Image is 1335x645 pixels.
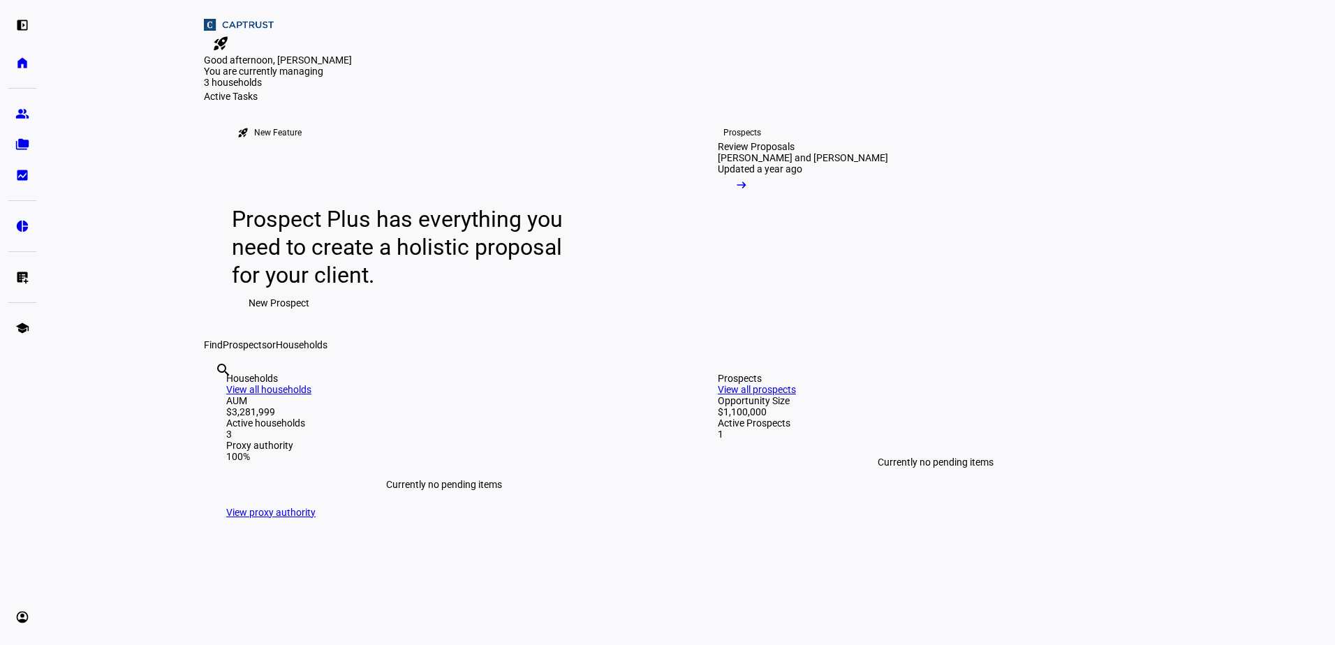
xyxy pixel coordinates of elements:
a: folder_copy [8,131,36,158]
span: New Prospect [249,289,309,317]
eth-mat-symbol: bid_landscape [15,168,29,182]
div: Good afternoon, [PERSON_NAME] [204,54,1176,66]
a: View all households [226,384,311,395]
div: Households [226,373,662,384]
eth-mat-symbol: home [15,56,29,70]
mat-icon: arrow_right_alt [735,178,748,192]
div: Prospect Plus has everything you need to create a holistic proposal for your client. [232,205,576,289]
button: New Prospect [232,289,326,317]
a: bid_landscape [8,161,36,189]
div: AUM [226,395,662,406]
div: Updated a year ago [718,163,802,175]
span: You are currently managing [204,66,323,77]
div: Currently no pending items [718,440,1153,484]
div: Prospects [723,127,761,138]
a: home [8,49,36,77]
div: Active Tasks [204,91,1176,102]
div: 3 [226,429,662,440]
a: pie_chart [8,212,36,240]
div: 100% [226,451,662,462]
div: $1,100,000 [718,406,1153,417]
eth-mat-symbol: list_alt_add [15,270,29,284]
eth-mat-symbol: account_circle [15,610,29,624]
eth-mat-symbol: group [15,107,29,121]
input: Enter name of prospect or household [215,380,218,397]
div: 1 [718,429,1153,440]
eth-mat-symbol: folder_copy [15,138,29,151]
div: Proxy authority [226,440,662,451]
div: [PERSON_NAME] and [PERSON_NAME] [718,152,888,163]
div: New Feature [254,127,302,138]
span: Prospects [223,339,267,350]
div: Active Prospects [718,417,1153,429]
a: View proxy authority [226,507,316,518]
div: 3 households [204,77,344,91]
mat-icon: search [215,362,232,378]
div: Opportunity Size [718,395,1153,406]
div: $3,281,999 [226,406,662,417]
eth-mat-symbol: school [15,321,29,335]
mat-icon: rocket_launch [237,127,249,138]
mat-icon: rocket_launch [212,35,229,52]
div: Currently no pending items [226,462,662,507]
eth-mat-symbol: pie_chart [15,219,29,233]
div: Find or [204,339,1176,350]
eth-mat-symbol: left_panel_open [15,18,29,32]
a: ProspectsReview Proposals[PERSON_NAME] and [PERSON_NAME]Updated a year ago [695,102,927,339]
div: Prospects [718,373,1153,384]
span: Households [276,339,327,350]
div: Active households [226,417,662,429]
a: group [8,100,36,128]
a: View all prospects [718,384,796,395]
div: Review Proposals [718,141,795,152]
